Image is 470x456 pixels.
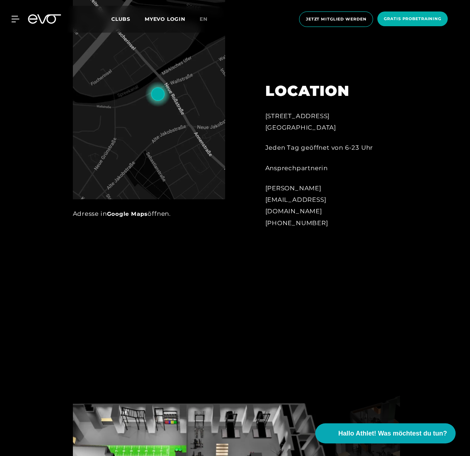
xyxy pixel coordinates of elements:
span: Clubs [111,16,130,22]
a: Jetzt Mitglied werden [297,11,375,27]
div: Adresse in öffnen. [73,208,225,219]
span: en [200,16,208,22]
div: Jeden Tag geöffnet von 6-23 Uhr [265,142,383,153]
span: Hallo Athlet! Was möchtest du tun? [338,429,447,438]
div: [PERSON_NAME] [EMAIL_ADDRESS][DOMAIN_NAME] [PHONE_NUMBER] [265,182,383,229]
a: Google Maps [107,210,148,217]
h2: LOCATION [265,82,383,99]
span: Gratis Probetraining [384,16,441,22]
div: [STREET_ADDRESS] [GEOGRAPHIC_DATA] [265,110,383,134]
a: en [200,15,216,23]
a: Clubs [111,15,145,22]
span: Jetzt Mitglied werden [306,16,366,22]
div: Ansprechpartnerin [265,162,383,174]
a: Gratis Probetraining [375,11,450,27]
button: Hallo Athlet! Was möchtest du tun? [315,423,456,443]
a: MYEVO LOGIN [145,16,185,22]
